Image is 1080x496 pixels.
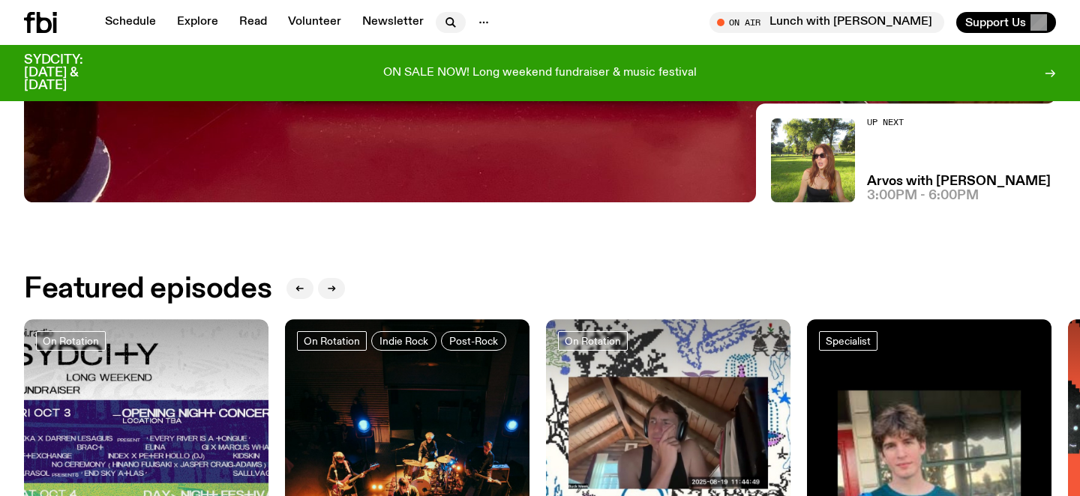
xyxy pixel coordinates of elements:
a: Explore [168,12,227,33]
a: Post-Rock [441,331,506,351]
a: Specialist [819,331,877,351]
span: Support Us [965,16,1026,29]
h3: SYDCITY: [DATE] & [DATE] [24,54,120,92]
span: On Rotation [565,335,621,346]
p: ON SALE NOW! Long weekend fundraiser & music festival [383,67,697,80]
span: On Rotation [304,335,360,346]
a: Indie Rock [371,331,436,351]
h2: Featured episodes [24,276,271,303]
h2: Up Next [867,118,1051,127]
a: On Rotation [36,331,106,351]
img: Lizzie Bowles is sitting in a bright green field of grass, with dark sunglasses and a black top. ... [771,118,855,202]
span: Post-Rock [449,335,498,346]
span: Specialist [826,335,871,346]
span: Indie Rock [379,335,428,346]
span: 3:00pm - 6:00pm [867,190,979,202]
a: Volunteer [279,12,350,33]
button: On AirLunch with [PERSON_NAME] [709,12,944,33]
a: Newsletter [353,12,433,33]
a: Schedule [96,12,165,33]
a: Arvos with [PERSON_NAME] [867,175,1051,188]
a: On Rotation [558,331,628,351]
a: On Rotation [297,331,367,351]
a: Read [230,12,276,33]
span: On Rotation [43,335,99,346]
button: Support Us [956,12,1056,33]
